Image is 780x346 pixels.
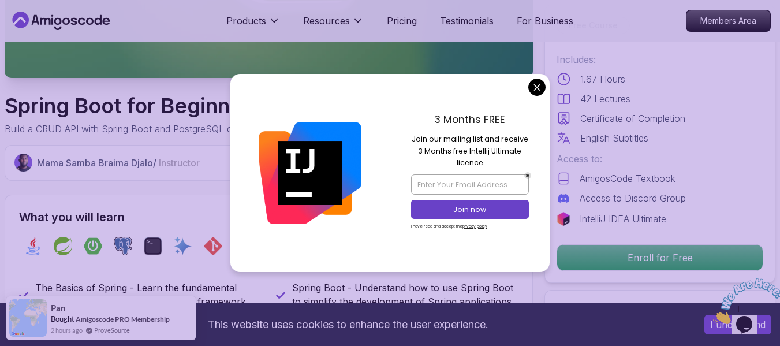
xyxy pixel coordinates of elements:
[94,325,130,335] a: ProveSource
[580,72,625,86] p: 1.67 Hours
[303,14,350,28] p: Resources
[686,10,771,32] a: Members Area
[580,191,686,205] p: Access to Discord Group
[19,209,518,225] h2: What you will learn
[580,131,648,145] p: English Subtitles
[226,14,266,28] p: Products
[35,281,262,308] p: The Basics of Spring - Learn the fundamental concepts and features of the Spring framework.
[704,315,771,334] button: Accept cookies
[14,154,32,172] img: Nelson Djalo
[204,237,222,255] img: git logo
[37,156,200,170] p: Mama Samba Braima Djalo /
[24,237,42,255] img: java logo
[557,302,763,318] h2: Share this Course
[9,299,47,337] img: provesource social proof notification image
[84,237,102,255] img: spring-boot logo
[580,212,666,226] p: IntelliJ IDEA Ultimate
[51,303,66,313] span: Pan
[557,152,763,166] p: Access to:
[114,237,132,255] img: postgres logo
[557,53,763,66] p: Includes:
[292,281,519,308] p: Spring Boot - Understand how to use Spring Boot to simplify the development of Spring applications.
[440,14,494,28] a: Testimonials
[517,14,573,28] a: For Business
[51,314,74,323] span: Bought
[144,237,162,255] img: terminal logo
[557,244,763,271] button: Enroll for Free
[580,172,675,185] p: AmigosCode Textbook
[387,14,417,28] a: Pricing
[5,94,421,117] h1: Spring Boot for Beginners
[5,122,421,136] p: Build a CRUD API with Spring Boot and PostgreSQL database using Spring Data JPA and Spring AI
[9,312,687,337] div: This website uses cookies to enhance the user experience.
[686,10,770,31] p: Members Area
[174,237,192,255] img: ai logo
[708,274,780,329] iframe: chat widget
[226,14,280,37] button: Products
[51,325,83,335] span: 2 hours ago
[5,5,9,14] span: 1
[303,14,364,37] button: Resources
[557,212,570,226] img: jetbrains logo
[5,5,76,50] img: Chat attention grabber
[580,111,685,125] p: Certificate of Completion
[76,315,170,323] a: Amigoscode PRO Membership
[159,157,200,169] span: Instructor
[54,237,72,255] img: spring logo
[580,92,630,106] p: 42 Lectures
[557,245,763,270] p: Enroll for Free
